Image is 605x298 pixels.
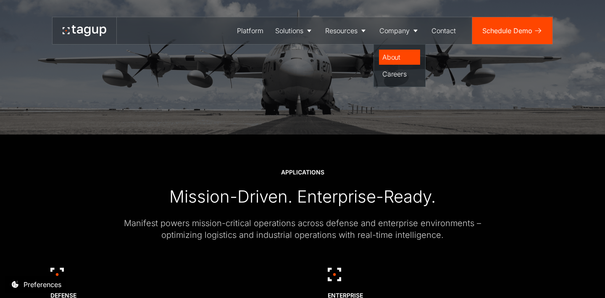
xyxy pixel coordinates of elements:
[169,186,436,207] div: Mission-Driven. Enterprise-Ready.
[269,17,319,44] a: Solutions
[24,280,61,290] div: Preferences
[118,217,487,241] div: Manifest powers mission-critical operations across defense and enterprise environments – optimizi...
[374,44,426,87] nav: Company
[237,26,263,36] div: Platform
[379,26,410,36] div: Company
[472,17,552,44] a: Schedule Demo
[231,17,269,44] a: Platform
[379,50,420,65] a: About
[426,17,462,44] a: Contact
[374,17,426,44] a: Company
[482,26,532,36] div: Schedule Demo
[382,69,417,79] div: Careers
[382,52,417,62] div: About
[379,66,420,82] a: Careers
[319,17,374,44] a: Resources
[325,26,358,36] div: Resources
[431,26,456,36] div: Contact
[281,168,324,177] div: APPLICATIONS
[275,26,303,36] div: Solutions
